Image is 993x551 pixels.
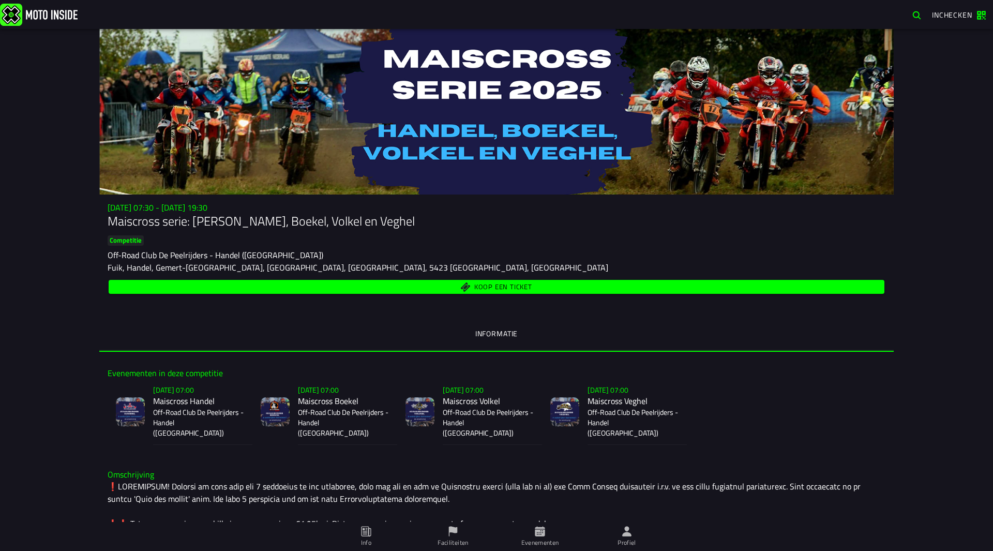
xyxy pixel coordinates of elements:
[153,396,244,406] h2: Maiscross Handel
[443,384,484,395] ion-text: [DATE] 07:00
[108,261,608,274] ion-text: Fuik, Handel, Gemert-[GEOGRAPHIC_DATA], [GEOGRAPHIC_DATA], [GEOGRAPHIC_DATA], 5423 [GEOGRAPHIC_DA...
[153,407,244,438] p: Off-Road Club De Peelrijders - Handel ([GEOGRAPHIC_DATA])
[443,407,534,438] p: Off-Road Club De Peelrijders - Handel ([GEOGRAPHIC_DATA])
[108,213,885,229] h1: Maiscross serie: [PERSON_NAME], Boekel, Volkel en Veghel
[443,396,534,406] h2: Maiscross Volkel
[298,396,389,406] h2: Maiscross Boekel
[474,284,532,290] span: Koop een ticket
[361,538,371,547] ion-label: Info
[588,396,679,406] h2: Maiscross Veghel
[550,397,579,426] img: event-image
[108,470,885,480] h3: Omschrijving
[108,203,885,213] h3: [DATE] 07:30 - [DATE] 19:30
[438,538,468,547] ion-label: Faciliteiten
[588,384,628,395] ion-text: [DATE] 07:00
[521,538,559,547] ion-label: Evenementen
[261,397,290,426] img: event-image
[116,397,145,426] img: event-image
[298,384,339,395] ion-text: [DATE] 07:00
[932,9,972,20] span: Inchecken
[110,235,142,245] ion-text: Competitie
[618,538,636,547] ion-label: Profiel
[298,407,389,438] p: Off-Road Club De Peelrijders - Handel ([GEOGRAPHIC_DATA])
[108,368,885,378] h3: Evenementen in deze competitie
[927,6,991,23] a: Inchecken
[405,397,434,426] img: event-image
[108,249,323,261] ion-text: Off-Road Club De Peelrijders - Handel ([GEOGRAPHIC_DATA])
[588,407,679,438] p: Off-Road Club De Peelrijders - Handel ([GEOGRAPHIC_DATA])
[153,384,194,395] ion-text: [DATE] 07:00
